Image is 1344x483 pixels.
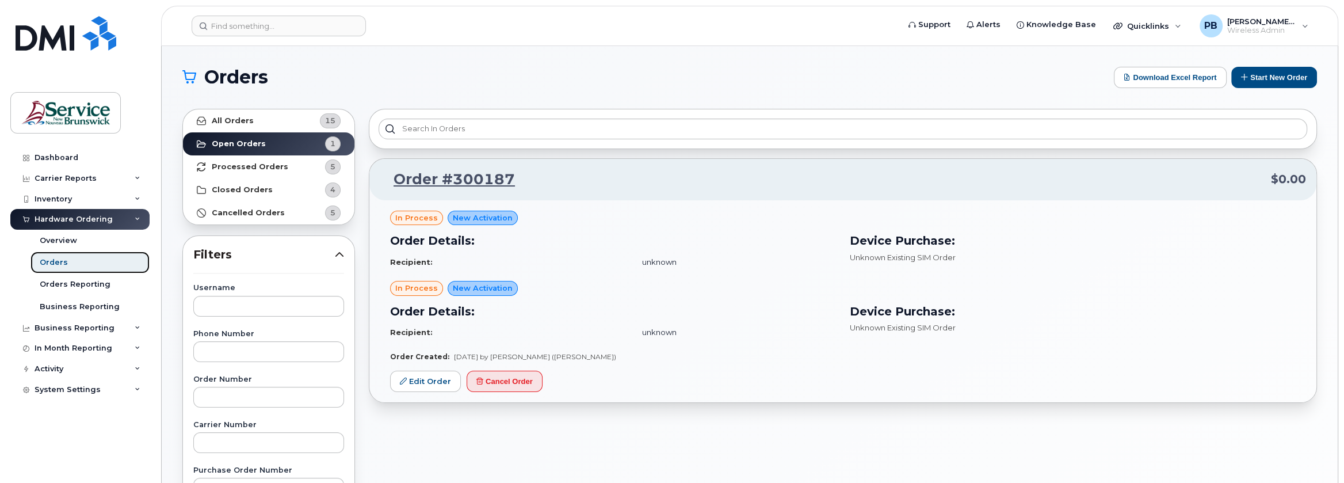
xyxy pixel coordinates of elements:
span: 5 [330,161,335,172]
span: in process [395,283,438,294]
button: Start New Order [1231,67,1317,88]
a: All Orders15 [183,109,354,132]
label: Order Number [193,376,344,383]
strong: Closed Orders [212,185,273,195]
span: Unknown Existing SIM Order [850,323,956,332]
a: Open Orders1 [183,132,354,155]
a: Processed Orders5 [183,155,354,178]
label: Phone Number [193,330,344,338]
span: Filters [193,246,335,263]
label: Carrier Number [193,421,344,429]
span: 15 [325,115,335,126]
span: in process [395,212,438,223]
span: [DATE] by [PERSON_NAME] ([PERSON_NAME]) [454,352,616,361]
a: Closed Orders4 [183,178,354,201]
span: New Activation [453,212,513,223]
strong: Order Created: [390,352,449,361]
span: $0.00 [1271,171,1306,188]
button: Download Excel Report [1114,67,1227,88]
td: unknown [631,252,836,272]
label: Purchase Order Number [193,467,344,474]
td: unknown [631,322,836,343]
span: 4 [330,184,335,195]
a: Cancelled Orders5 [183,201,354,225]
a: Order #300187 [380,169,515,190]
h3: Device Purchase: [850,303,1296,320]
label: Username [193,284,344,292]
span: Unknown Existing SIM Order [850,253,956,262]
span: 5 [330,207,335,218]
button: Cancel Order [467,371,543,392]
h3: Order Details: [390,303,836,320]
strong: Processed Orders [212,162,288,172]
span: 1 [330,138,335,149]
input: Search in orders [379,119,1307,139]
strong: Open Orders [212,139,266,149]
strong: Cancelled Orders [212,208,285,218]
strong: Recipient: [390,257,433,267]
strong: All Orders [212,116,254,125]
span: New Activation [453,283,513,294]
span: Orders [204,69,268,86]
strong: Recipient: [390,328,433,337]
h3: Order Details: [390,232,836,249]
h3: Device Purchase: [850,232,1296,249]
a: Edit Order [390,371,461,392]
